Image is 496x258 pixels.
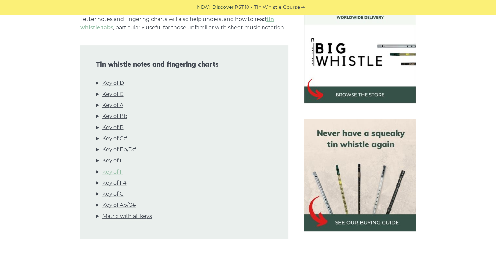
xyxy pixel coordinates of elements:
[102,190,124,198] a: Key of G
[102,112,127,121] a: Key of Bb
[212,4,234,11] span: Discover
[197,4,210,11] span: NEW:
[102,212,152,220] a: Matrix with all keys
[102,157,123,165] a: Key of E
[102,179,127,187] a: Key of F#
[102,168,123,176] a: Key of F
[102,101,123,110] a: Key of A
[102,201,136,209] a: Key of Ab/G#
[304,119,416,231] img: tin whistle buying guide
[102,123,124,132] a: Key of B
[235,4,300,11] a: PST10 - Tin Whistle Course
[102,90,124,99] a: Key of C
[102,145,136,154] a: Key of Eb/D#
[96,60,273,68] span: Tin whistle notes and fingering charts
[102,134,127,143] a: Key of C#
[102,79,124,87] a: Key of D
